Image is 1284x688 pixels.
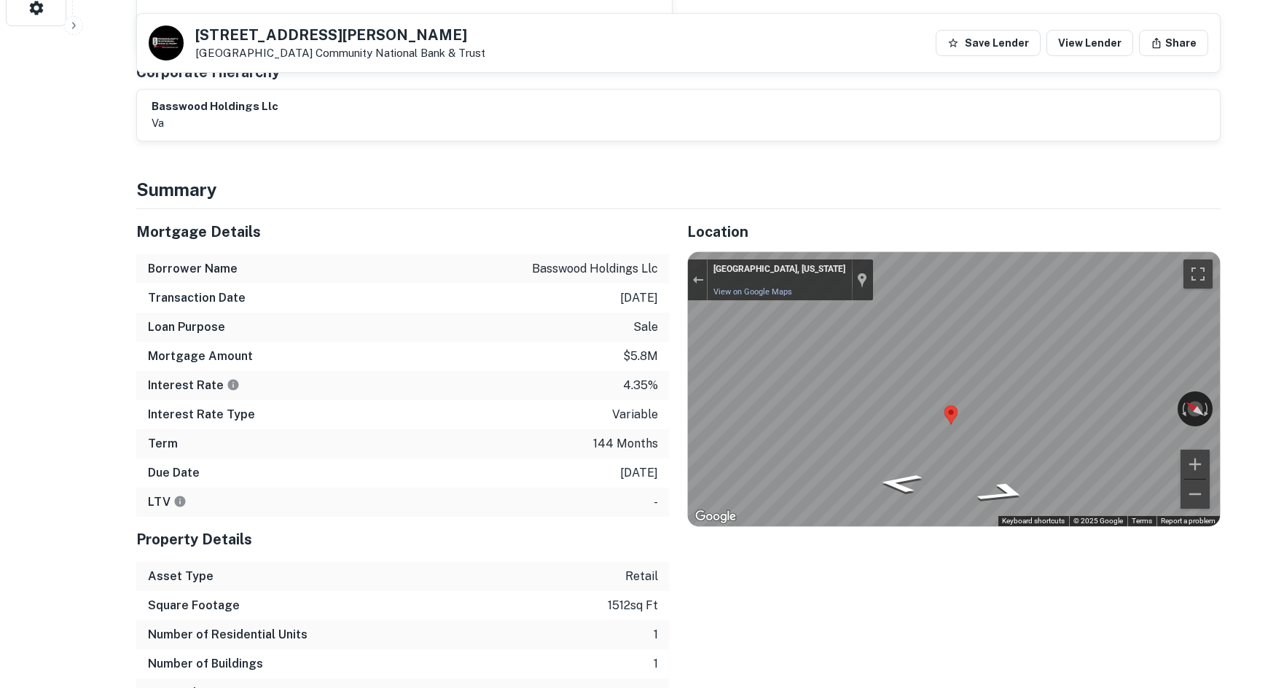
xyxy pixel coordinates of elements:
p: 1 [654,655,658,673]
h6: Square Footage [148,597,240,614]
div: Street View [688,252,1220,526]
a: View Lender [1046,30,1133,56]
h6: Transaction Date [148,289,246,307]
h6: Loan Purpose [148,318,225,336]
p: va [152,114,278,132]
p: $5.8m [623,348,658,365]
p: 144 months [593,435,658,453]
a: View on Google Maps [713,287,792,297]
span: © 2025 Google [1073,517,1123,525]
p: basswood holdings llc [532,260,658,278]
img: Google [692,507,740,526]
h6: Interest Rate Type [148,406,255,423]
a: Terms [1132,517,1152,525]
h6: Due Date [148,464,200,482]
a: Show location on map [857,272,867,288]
p: 4.35% [623,377,658,394]
p: [DATE] [620,289,658,307]
button: Zoom in [1181,450,1210,479]
p: - [654,493,658,511]
p: 1 [654,626,658,644]
h5: Property Details [136,528,670,550]
h6: Mortgage Amount [148,348,253,365]
h6: Number of Buildings [148,655,263,673]
a: Open this area in Google Maps (opens a new window) [692,507,740,526]
button: Reset the view [1177,392,1213,425]
button: Zoom out [1181,480,1210,509]
svg: The interest rates displayed on the website are for informational purposes only and may be report... [227,378,240,391]
path: Go Northwest [860,469,940,497]
svg: LTVs displayed on the website are for informational purposes only and may be reported incorrectly... [173,495,187,508]
h5: [STREET_ADDRESS][PERSON_NAME] [195,28,485,42]
button: Exit the Street View [688,270,707,290]
p: sale [633,318,658,336]
path: Go South [955,477,1052,509]
p: retail [625,568,658,585]
button: Save Lender [936,30,1041,56]
h6: basswood holdings llc [152,98,278,115]
h5: Mortgage Details [136,221,670,243]
h6: Asset Type [148,568,214,585]
a: Community National Bank & Trust [316,47,485,59]
button: Keyboard shortcuts [1002,516,1065,526]
a: Report a problem [1161,517,1216,525]
h6: Term [148,435,178,453]
div: Map [688,252,1220,526]
p: 1512 sq ft [608,597,658,614]
button: Rotate clockwise [1202,391,1213,426]
iframe: Chat Widget [1211,571,1284,641]
button: Share [1139,30,1208,56]
button: Toggle fullscreen view [1183,259,1213,289]
h6: Interest Rate [148,377,240,394]
h6: LTV [148,493,187,511]
p: variable [612,406,658,423]
div: [GEOGRAPHIC_DATA], [US_STATE] [713,264,845,275]
h5: Location [687,221,1221,243]
p: [DATE] [620,464,658,482]
p: [GEOGRAPHIC_DATA] [195,47,485,60]
h6: Number of Residential Units [148,626,308,644]
h4: Summary [136,176,1221,203]
button: Rotate counterclockwise [1178,391,1188,426]
h6: Borrower Name [148,260,238,278]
